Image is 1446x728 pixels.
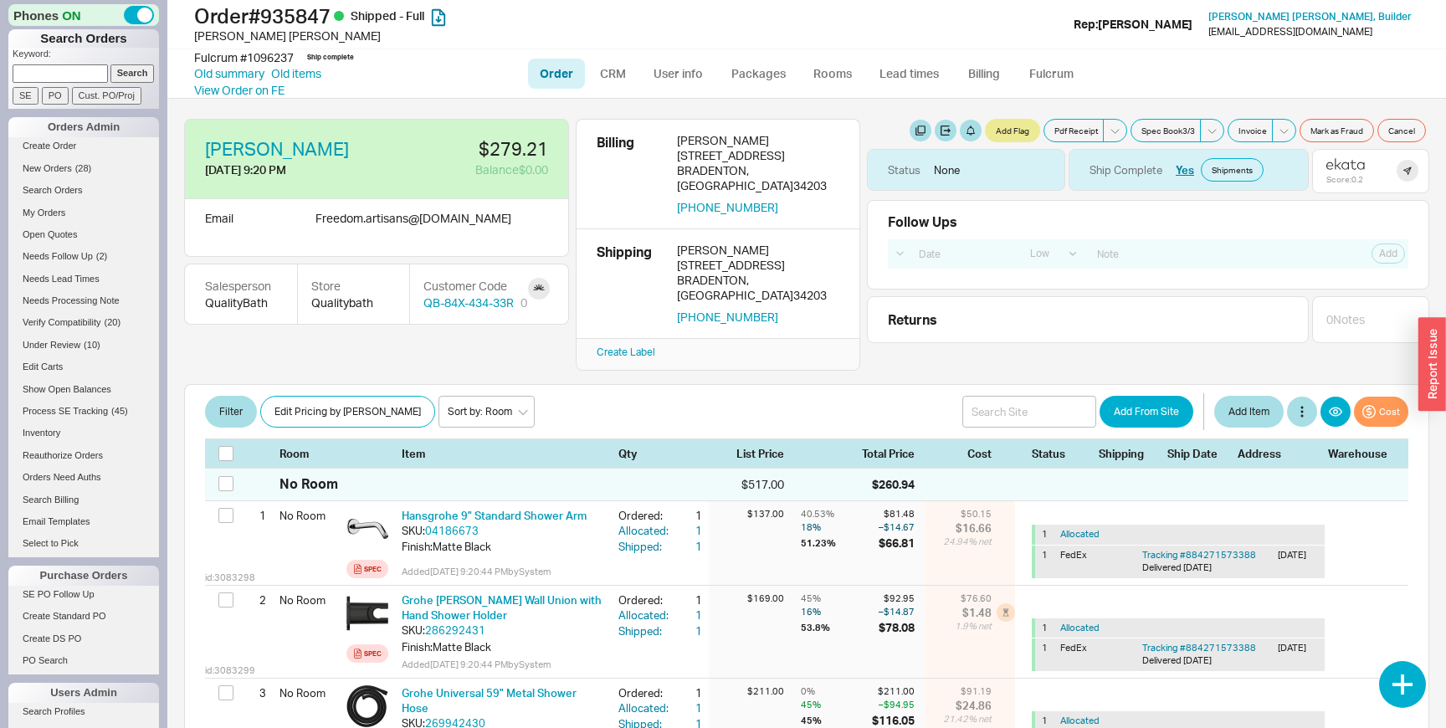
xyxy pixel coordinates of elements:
[943,520,992,536] div: $16.66
[618,685,672,700] div: Ordered:
[8,137,159,155] a: Create Order
[205,140,349,158] a: [PERSON_NAME]
[1060,642,1087,654] span: FedEx
[8,226,159,244] a: Open Quotes
[346,592,388,634] img: 166126_Tempesta_SiloTop_286292431_0001_Aug2023_original_wq8yix
[672,592,702,608] div: 1
[888,310,1301,329] div: Returns
[618,523,672,538] div: Allocated:
[872,685,915,698] div: $211.00
[1060,528,1100,541] button: Allocated
[618,608,702,623] button: Allocated:1
[1379,247,1397,260] span: Add
[8,314,159,331] a: Verify Compatibility(20)
[879,605,915,618] div: – $14.87
[888,162,920,177] div: Status
[75,163,92,173] span: ( 28 )
[402,509,587,522] a: Hansgrohe 9" Standard Shower Arm
[1377,119,1426,142] button: Cancel
[801,605,875,618] div: 16 %
[72,87,141,105] input: Cust. PO/Proj
[23,340,80,350] span: Under Review
[62,7,81,24] span: ON
[709,508,784,520] div: $137.00
[219,402,243,422] span: Filter
[8,586,159,603] a: SE PO Follow Up
[8,292,159,310] a: Needs Processing Note
[801,685,869,698] div: 0 %
[709,685,784,698] div: $211.00
[279,501,340,530] div: No Room
[1032,446,1092,461] div: Status
[672,700,702,715] div: 1
[8,160,159,177] a: New Orders(28)
[402,539,605,554] div: Finish : Matte Black
[205,278,277,295] div: Salesperson
[260,396,435,428] button: Edit Pricing by [PERSON_NAME]
[618,623,672,638] div: Shipped:
[8,204,159,222] a: My Orders
[194,65,264,82] a: Old summary
[1208,10,1412,23] span: [PERSON_NAME] [PERSON_NAME] , Builder
[1042,549,1054,575] div: 1
[672,685,702,700] div: 1
[597,133,664,215] div: Billing
[1212,163,1253,177] span: Shipments
[279,586,340,614] div: No Room
[423,278,527,295] div: Customer Code
[1372,244,1405,264] button: Add
[1060,549,1087,561] span: FedEx
[1310,124,1363,137] span: Mark as Fraud
[1183,561,1212,573] span: [DATE]
[1278,642,1318,668] div: [DATE]
[8,270,159,288] a: Needs Lead Times
[1388,124,1415,137] span: Cancel
[205,295,277,311] div: QualityBath
[888,214,957,229] div: Follow Ups
[867,59,951,89] a: Lead times
[423,295,514,311] a: QB-84X-434-33R
[1228,402,1269,422] span: Add Item
[315,211,511,225] span: Freedom.artisans @ [DOMAIN_NAME]
[23,251,93,261] span: Needs Follow Up
[879,592,915,605] div: $92.95
[8,513,159,531] a: Email Templates
[677,148,839,163] div: [STREET_ADDRESS]
[1100,396,1193,428] button: Add From Site
[1042,715,1054,727] div: 1
[1043,119,1104,142] button: Pdf Receipt
[520,295,527,311] div: 0
[1142,642,1256,654] a: Tracking #884271573388
[528,59,585,89] a: Order
[13,48,159,64] p: Keyword:
[672,539,702,554] div: 1
[618,623,702,638] button: Shipped:1
[934,162,960,177] div: None
[1228,119,1273,142] button: Invoice
[672,623,702,638] div: 1
[943,685,992,698] div: $91.19
[194,49,294,66] div: Fulcrum # 1096237
[1141,124,1195,137] span: Spec Book 3 / 3
[618,446,702,461] div: Qty
[801,536,875,551] div: 51.23 %
[194,4,727,28] h1: Order # 935847
[1208,11,1412,23] a: [PERSON_NAME] [PERSON_NAME], Builder
[910,243,1017,265] input: Date
[1328,446,1395,461] div: Warehouse
[955,592,992,605] div: $76.60
[402,565,605,578] div: Added [DATE] 9:20:44 PM by System
[672,608,702,623] div: 1
[42,87,69,105] input: PO
[1060,715,1100,727] button: Allocated
[8,117,159,137] div: Orders Admin
[23,295,120,305] span: Needs Processing Note
[677,133,839,148] div: [PERSON_NAME]
[23,317,101,327] span: Verify Compatibility
[1238,446,1321,461] div: Address
[8,358,159,376] a: Edit Carts
[618,608,672,623] div: Allocated:
[346,560,388,578] a: Spec
[1201,158,1264,182] a: Shipments
[1354,397,1408,427] button: Cost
